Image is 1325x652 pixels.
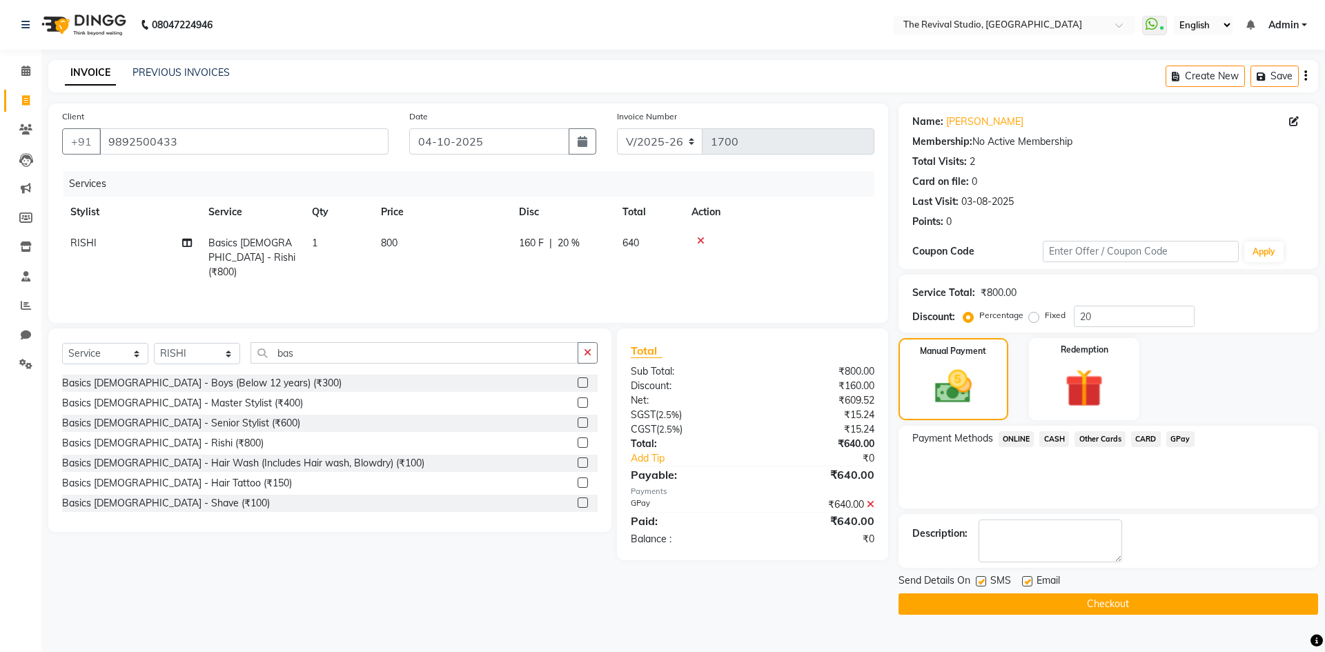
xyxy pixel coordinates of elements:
a: Add Tip [620,451,774,466]
div: Discount: [620,379,752,393]
th: Service [200,197,304,228]
span: 2.5% [659,424,680,435]
span: GPay [1166,431,1195,447]
div: ( ) [620,422,752,437]
div: No Active Membership [912,135,1304,149]
label: Client [62,110,84,123]
div: ₹15.24 [752,408,884,422]
div: ₹800.00 [981,286,1017,300]
th: Disc [511,197,614,228]
span: 800 [381,237,397,249]
span: 2.5% [658,409,679,420]
div: Services [63,171,885,197]
span: Total [631,344,662,358]
div: Basics [DEMOGRAPHIC_DATA] - Rishi (₹800) [62,436,264,451]
div: Points: [912,215,943,229]
div: ₹160.00 [752,379,884,393]
span: RISHI [70,237,97,249]
a: INVOICE [65,61,116,86]
span: CGST [631,423,656,435]
span: 20 % [558,236,580,250]
div: Last Visit: [912,195,959,209]
th: Total [614,197,683,228]
img: logo [35,6,130,44]
label: Manual Payment [920,345,986,357]
div: Service Total: [912,286,975,300]
label: Redemption [1061,344,1108,356]
label: Invoice Number [617,110,677,123]
div: Membership: [912,135,972,149]
div: Basics [DEMOGRAPHIC_DATA] - Hair Wash (Includes Hair wash, Blowdry) (₹100) [62,456,424,471]
div: Sub Total: [620,364,752,379]
div: 03-08-2025 [961,195,1014,209]
div: Card on file: [912,175,969,189]
span: 640 [622,237,639,249]
th: Price [373,197,511,228]
div: ₹0 [752,532,884,546]
button: Create New [1166,66,1245,87]
span: | [549,236,552,250]
div: Payable: [620,466,752,483]
span: CARD [1131,431,1161,447]
div: Basics [DEMOGRAPHIC_DATA] - Boys (Below 12 years) (₹300) [62,376,342,391]
div: Basics [DEMOGRAPHIC_DATA] - Hair Tattoo (₹150) [62,476,292,491]
div: 2 [970,155,975,169]
div: Basics [DEMOGRAPHIC_DATA] - Master Stylist (₹400) [62,396,303,411]
div: ₹640.00 [752,513,884,529]
div: Total: [620,437,752,451]
label: Fixed [1045,309,1066,322]
span: 1 [312,237,317,249]
img: _cash.svg [923,366,983,408]
div: ₹640.00 [752,466,884,483]
span: ONLINE [999,431,1034,447]
th: Stylist [62,197,200,228]
input: Search or Scan [251,342,578,364]
div: ( ) [620,408,752,422]
label: Date [409,110,428,123]
span: 160 F [519,236,544,250]
input: Enter Offer / Coupon Code [1043,241,1239,262]
div: Net: [620,393,752,408]
div: ₹609.52 [752,393,884,408]
img: _gift.svg [1053,364,1115,412]
span: SGST [631,408,656,421]
div: Coupon Code [912,244,1043,259]
label: Percentage [979,309,1023,322]
div: Description: [912,526,968,541]
a: PREVIOUS INVOICES [132,66,230,79]
button: +91 [62,128,101,155]
div: Basics [DEMOGRAPHIC_DATA] - Shave (₹100) [62,496,270,511]
button: Save [1250,66,1299,87]
div: Balance : [620,532,752,546]
div: Total Visits: [912,155,967,169]
div: ₹15.24 [752,422,884,437]
div: Name: [912,115,943,129]
span: Basics [DEMOGRAPHIC_DATA] - Rishi (₹800) [208,237,295,278]
div: 0 [946,215,952,229]
div: Paid: [620,513,752,529]
button: Apply [1244,241,1284,262]
span: Other Cards [1074,431,1126,447]
div: ₹800.00 [752,364,884,379]
div: Basics [DEMOGRAPHIC_DATA] - Senior Stylist (₹600) [62,416,300,431]
span: SMS [990,573,1011,591]
div: Payments [631,486,874,497]
span: Payment Methods [912,431,993,446]
button: Checkout [899,593,1318,615]
th: Qty [304,197,373,228]
div: ₹640.00 [752,497,884,512]
div: 0 [972,175,977,189]
b: 08047224946 [152,6,213,44]
div: Discount: [912,310,955,324]
span: Email [1037,573,1060,591]
div: ₹640.00 [752,437,884,451]
span: CASH [1039,431,1069,447]
span: Admin [1268,18,1299,32]
div: ₹0 [774,451,884,466]
th: Action [683,197,874,228]
input: Search by Name/Mobile/Email/Code [99,128,389,155]
div: GPay [620,497,752,512]
a: [PERSON_NAME] [946,115,1023,129]
span: Send Details On [899,573,970,591]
